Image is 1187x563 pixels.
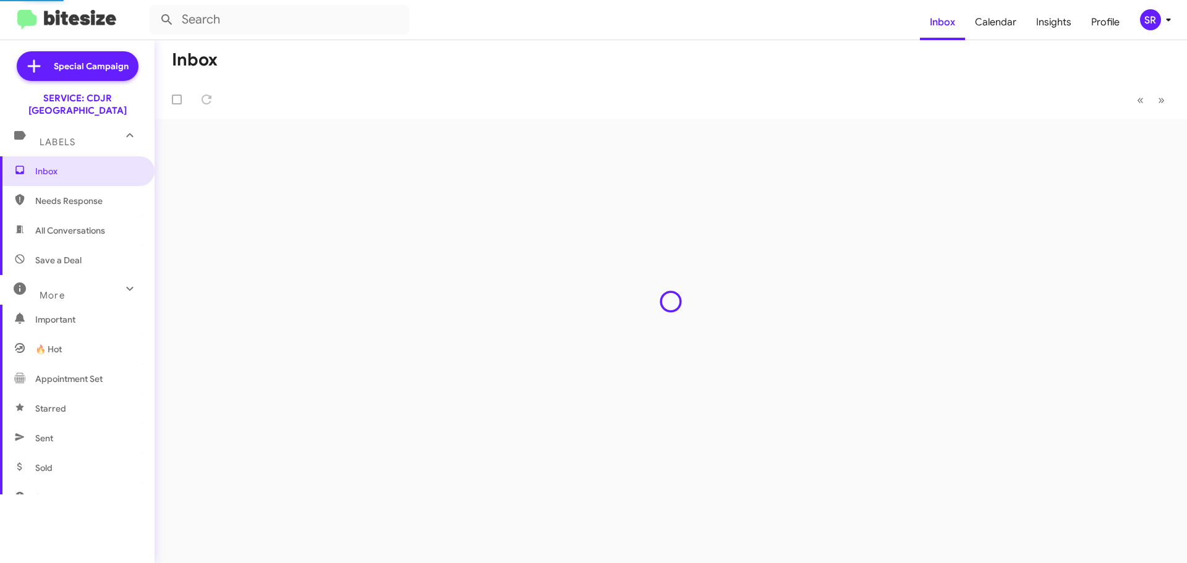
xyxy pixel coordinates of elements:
span: 🔥 Hot [35,343,62,355]
a: Special Campaign [17,51,138,81]
a: Calendar [965,4,1026,40]
span: Sold [35,462,53,474]
a: Insights [1026,4,1081,40]
a: Profile [1081,4,1130,40]
h1: Inbox [172,50,218,70]
span: Special Campaign [54,60,129,72]
span: Sold Responded [35,491,101,504]
span: Important [35,313,140,326]
span: All Conversations [35,224,105,237]
span: Save a Deal [35,254,82,266]
span: Needs Response [35,195,140,207]
nav: Page navigation example [1130,87,1172,112]
span: Inbox [35,165,140,177]
a: Inbox [920,4,965,40]
button: Previous [1130,87,1151,112]
span: Appointment Set [35,373,103,385]
span: Sent [35,432,53,444]
div: SR [1140,9,1161,30]
span: More [40,290,65,301]
span: Starred [35,402,66,415]
button: SR [1130,9,1173,30]
span: » [1158,92,1165,108]
span: « [1137,92,1144,108]
button: Next [1151,87,1172,112]
input: Search [150,5,409,35]
span: Labels [40,137,75,148]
